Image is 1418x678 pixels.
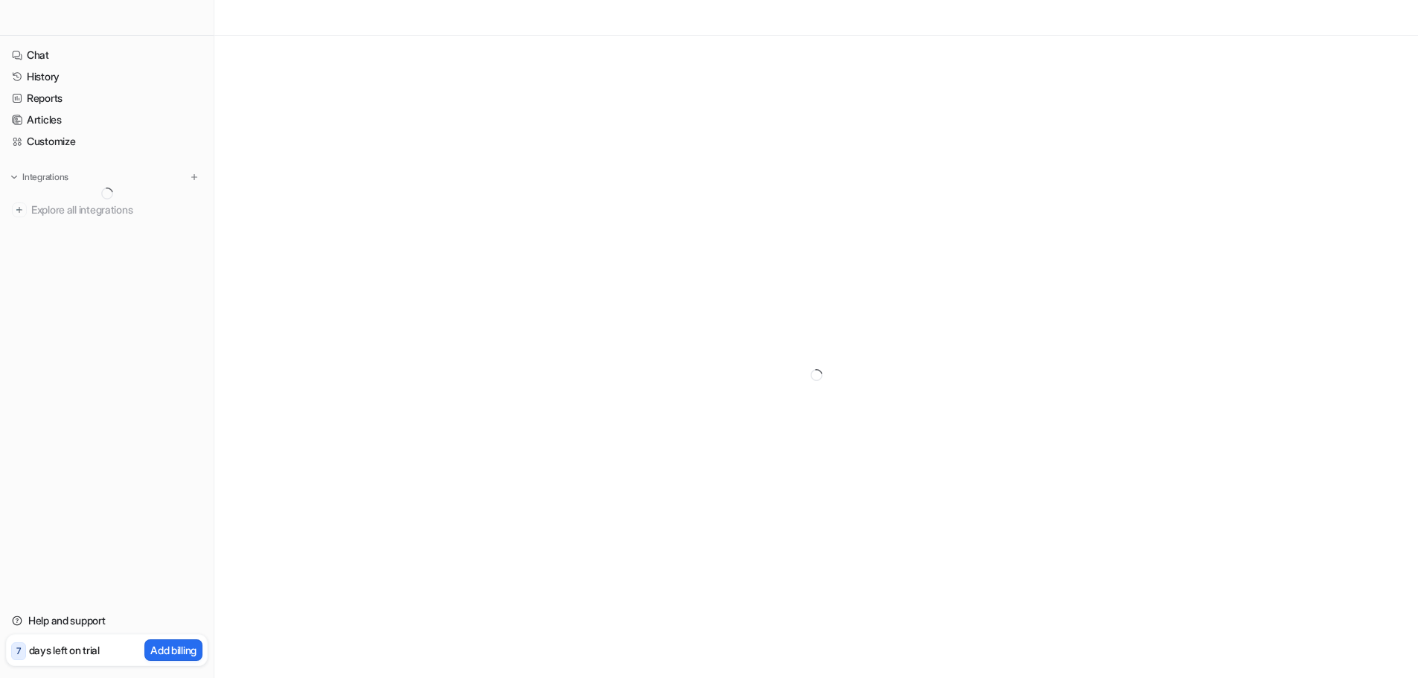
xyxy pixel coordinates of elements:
[9,172,19,182] img: expand menu
[144,639,202,661] button: Add billing
[6,131,208,152] a: Customize
[16,645,21,658] p: 7
[6,66,208,87] a: History
[6,170,73,185] button: Integrations
[22,171,68,183] p: Integrations
[6,109,208,130] a: Articles
[6,610,208,631] a: Help and support
[6,88,208,109] a: Reports
[29,642,100,658] p: days left on trial
[6,45,208,65] a: Chat
[189,172,199,182] img: menu_add.svg
[150,642,197,658] p: Add billing
[6,199,208,220] a: Explore all integrations
[12,202,27,217] img: explore all integrations
[31,198,202,222] span: Explore all integrations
